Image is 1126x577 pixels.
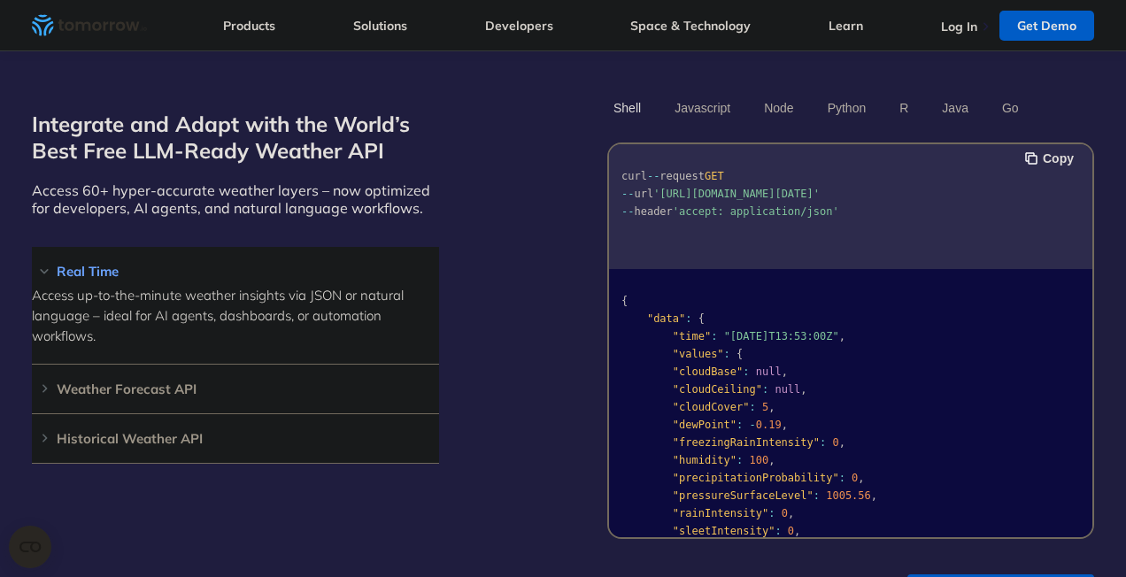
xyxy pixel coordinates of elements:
span: : [820,436,826,449]
span: , [839,436,845,449]
span: "dewPoint" [673,419,737,431]
span: header [634,205,672,218]
span: "time" [673,330,711,342]
button: Node [758,93,799,123]
span: curl [621,170,647,182]
span: : [768,507,775,519]
span: , [839,330,845,342]
span: request [659,170,705,182]
span: , [768,401,775,413]
span: GET [705,170,724,182]
span: , [871,489,877,502]
span: "data" [647,312,685,325]
span: 1005.56 [826,489,871,502]
button: Go [996,93,1025,123]
h3: Historical Weather API [32,432,439,445]
span: 0 [788,525,794,537]
span: - [750,419,756,431]
span: { [621,295,628,307]
span: '[URL][DOMAIN_NAME][DATE]' [653,188,820,200]
span: 0 [852,472,858,484]
span: : [724,348,730,360]
button: Javascript [668,93,737,123]
p: Access 60+ hyper-accurate weather layers – now optimized for developers, AI agents, and natural l... [32,181,439,217]
span: -- [647,170,659,182]
span: , [782,365,788,378]
p: Access up-to-the-minute weather insights via JSON or natural language – ideal for AI agents, dash... [32,285,439,346]
span: "cloudBase" [673,365,743,378]
span: "pressureSurfaceLevel" [673,489,814,502]
span: "cloudCeiling" [673,383,762,396]
span: , [788,507,794,519]
span: 'accept: application/json' [673,205,839,218]
span: "[DATE]T13:53:00Z" [724,330,839,342]
a: Learn [829,18,863,34]
span: url [634,188,653,200]
span: : [711,330,717,342]
a: Space & Technology [630,18,751,34]
span: { [737,348,743,360]
a: Developers [485,18,553,34]
button: Java [936,93,975,123]
span: { [698,312,705,325]
span: : [762,383,768,396]
h3: Weather Forecast API [32,382,439,396]
a: Solutions [353,18,407,34]
span: null [756,365,782,378]
span: null [775,383,800,396]
span: : [775,525,781,537]
button: Python [821,93,873,123]
span: 5 [762,401,768,413]
span: 0.19 [756,419,782,431]
span: 100 [750,454,769,466]
span: : [685,312,691,325]
span: : [737,454,743,466]
span: "cloudCover" [673,401,750,413]
span: , [858,472,864,484]
span: -- [621,188,634,200]
span: , [768,454,775,466]
h3: Real Time [32,265,439,278]
button: Open CMP widget [9,526,51,568]
h2: Integrate and Adapt with the World’s Best Free LLM-Ready Weather API [32,111,439,164]
span: "values" [673,348,724,360]
span: "rainIntensity" [673,507,768,519]
button: Shell [607,93,647,123]
span: -- [621,205,634,218]
a: Log In [941,19,977,35]
span: : [814,489,820,502]
span: : [737,419,743,431]
span: , [782,419,788,431]
a: Get Demo [999,11,1094,41]
span: : [743,365,749,378]
button: Copy [1025,149,1079,168]
span: 0 [832,436,838,449]
span: "humidity" [673,454,737,466]
span: "freezingRainIntensity" [673,436,820,449]
span: , [800,383,806,396]
span: "precipitationProbability" [673,472,839,484]
span: 0 [782,507,788,519]
span: "sleetIntensity" [673,525,775,537]
a: Home link [32,12,147,39]
span: , [794,525,800,537]
span: : [750,401,756,413]
button: R [893,93,914,123]
a: Products [223,18,275,34]
span: : [839,472,845,484]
